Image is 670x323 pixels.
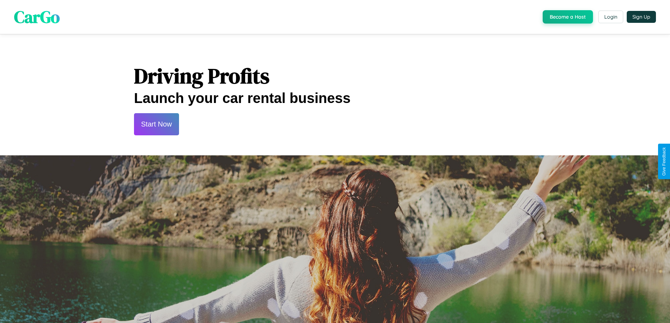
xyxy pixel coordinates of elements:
button: Start Now [134,113,179,135]
h2: Launch your car rental business [134,90,536,106]
h1: Driving Profits [134,62,536,90]
button: Sign Up [627,11,656,23]
div: Give Feedback [662,147,666,176]
button: Become a Host [543,10,593,24]
span: CarGo [14,5,60,28]
button: Login [598,11,623,23]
